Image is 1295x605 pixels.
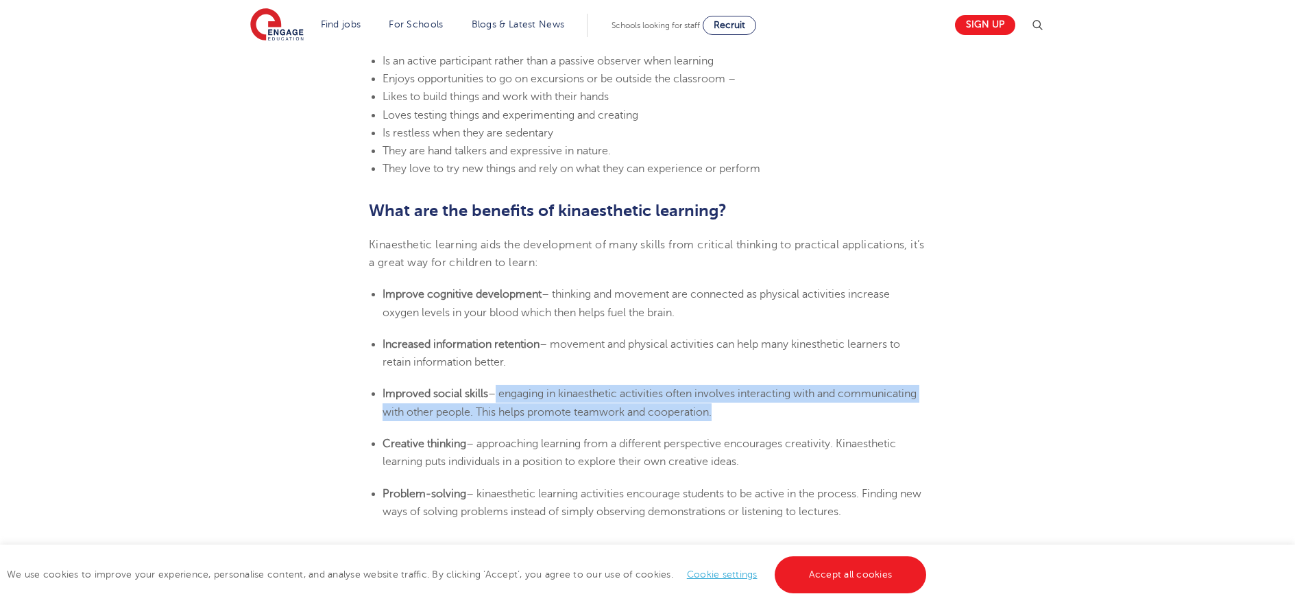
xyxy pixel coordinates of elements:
img: Engage Education [250,8,304,43]
span: Loves testing things and experimenting and creating [383,109,638,121]
span: – movement and physical activities can help many kinesthetic learners to retain information better. [383,338,900,368]
span: – kinaesthetic learning activities encourage students to be active in the process. Finding new wa... [383,488,921,518]
span: Likes to build things and work with their hands [383,91,609,103]
span: Is restless when they are sedentary [383,127,553,139]
span: – approaching learning from a different perspective encourages creativity. Kinaesthetic learning ... [383,438,896,468]
a: Accept all cookies [775,556,927,593]
span: – thinking and movement are connected as physical activities increase oxygen levels in your blood... [383,288,890,318]
a: Find jobs [321,19,361,29]
b: Increased information retention [383,338,540,351]
span: They are hand talkers and expressive in nature. [383,145,611,157]
a: Sign up [955,15,1015,35]
span: Is an active participant rather than a passive observer when learning [383,55,714,67]
b: Problem-solving [383,488,466,500]
b: Improve cognitive development [383,288,542,300]
b: Creative thinking [383,438,466,450]
b: What are the benefits of kinaesthetic learning? [369,201,727,220]
span: Schools looking for staff [612,21,700,30]
span: – engaging in kinaesthetic activities often involves interacting with and communicating with othe... [383,388,917,418]
h2: What are the best ways to teach a Kinaesthetic Learner? [369,541,926,565]
span: They love to try new things and rely on what they can experience or perform [383,163,760,175]
b: Improved social skills [383,388,488,400]
span: Enjoys opportunities to go on excursions or be outside the classroom – [383,73,736,85]
span: Kinaesthetic learning aids the development of many skills from critical thinking to practical app... [369,239,925,269]
span: Recruit [714,20,745,30]
a: Cookie settings [687,569,758,580]
a: Blogs & Latest News [472,19,565,29]
a: For Schools [389,19,443,29]
a: Recruit [703,16,756,35]
span: We use cookies to improve your experience, personalise content, and analyse website traffic. By c... [7,569,930,580]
